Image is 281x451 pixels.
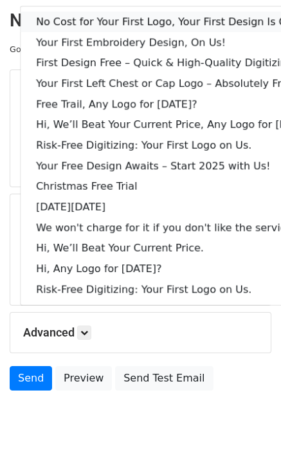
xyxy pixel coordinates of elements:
small: Google Sheet: [10,44,110,54]
a: Preview [55,366,112,391]
a: Send [10,366,52,391]
h5: Advanced [23,326,258,340]
a: Send Test Email [115,366,213,391]
iframe: Chat Widget [217,389,281,451]
h2: New Campaign [10,10,271,32]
